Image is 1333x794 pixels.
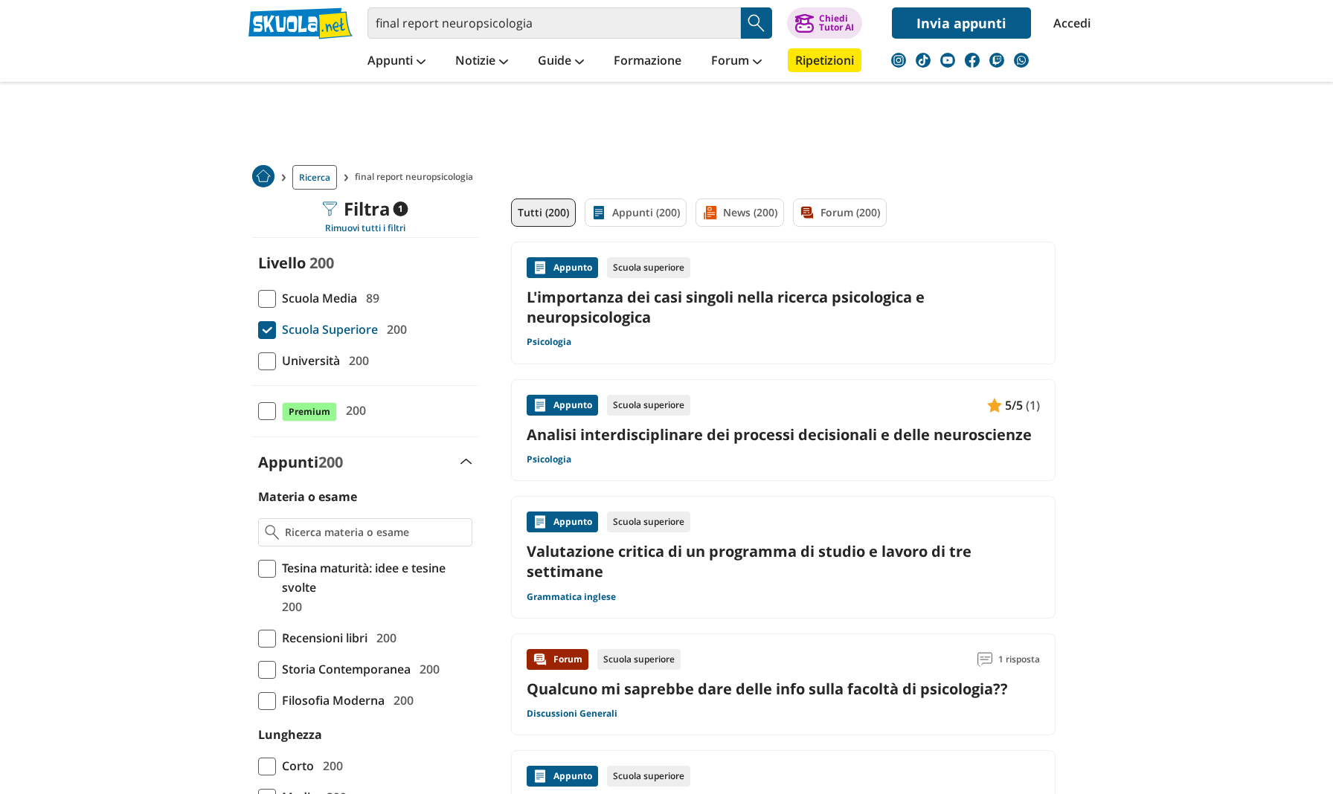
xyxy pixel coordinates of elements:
a: Notizie [452,48,512,75]
a: Formazione [610,48,685,75]
img: Appunti contenuto [533,398,547,413]
span: 200 [370,628,396,648]
span: Tesina maturità: idee e tesine svolte [276,558,472,597]
img: Appunti contenuto [533,514,547,529]
span: Premium [282,402,337,422]
span: 200 [276,597,302,616]
img: News filtro contenuto [702,205,717,220]
span: Università [276,351,340,370]
span: Storia Contemporanea [276,659,411,679]
a: Appunti [364,48,429,75]
div: Appunto [527,511,598,532]
span: 200 [309,253,334,273]
a: Home [252,165,274,190]
img: Forum contenuto [533,652,547,667]
img: Appunti contenuto [533,260,547,275]
img: twitch [989,53,1004,68]
span: Scuola Media [276,288,357,308]
a: Ripetizioni [788,48,861,72]
div: Chiedi Tutor AI [819,14,854,32]
a: Tutti (200) [511,198,576,227]
a: Psicologia [527,336,571,348]
img: Commenti lettura [977,652,992,667]
label: Materia o esame [258,488,357,505]
a: Invia appunti [892,7,1031,39]
img: Appunti filtro contenuto [591,205,606,220]
span: 200 [318,452,343,472]
span: Recensioni libri [276,628,367,648]
a: L'importanza dei casi singoli nella ricerca psicologica e neuropsicologica [527,287,1040,327]
img: Apri e chiudi sezione [460,459,472,465]
div: Rimuovi tutti i filtri [252,222,478,234]
a: Valutazione critica di un programma di studio e lavoro di tre settimane [527,541,1040,581]
div: Scuola superiore [597,649,681,670]
img: Home [252,165,274,187]
span: 200 [388,691,414,710]
a: Qualcuno mi saprebbe dare delle info sulla facoltà di psicologia?? [527,679,1008,699]
img: Cerca appunti, riassunti o versioni [745,12,768,34]
a: Guide [534,48,588,75]
input: Ricerca materia o esame [285,525,466,540]
img: Ricerca materia o esame [265,525,279,540]
img: youtube [940,53,955,68]
label: Lunghezza [258,726,322,743]
div: Scuola superiore [607,257,690,278]
img: WhatsApp [1014,53,1029,68]
a: Appunti (200) [585,198,687,227]
span: 89 [360,288,379,308]
a: Accedi [1053,7,1085,39]
span: (1) [1026,396,1040,415]
div: Appunto [527,766,598,787]
div: Filtra [323,198,408,219]
span: 1 [394,201,408,216]
a: Forum (200) [793,198,887,227]
button: Search Button [741,7,772,39]
a: Discussioni Generali [527,708,617,720]
span: 5/5 [1005,396,1023,415]
span: 200 [381,320,407,339]
span: 200 [317,756,343,775]
img: instagram [891,53,906,68]
a: Psicologia [527,454,571,465]
div: Scuola superiore [607,766,690,787]
label: Appunti [258,452,343,472]
span: Corto [276,756,314,775]
img: Forum filtro contenuto [800,205,815,220]
a: Forum [707,48,765,75]
div: Appunto [527,257,598,278]
a: Ricerca [292,165,337,190]
a: Analisi interdisciplinare dei processi decisionali e delle neuroscienze [527,425,1040,445]
label: Livello [258,253,306,273]
input: Cerca appunti, riassunti o versioni [367,7,741,39]
img: Filtra filtri mobile [323,201,338,216]
div: Scuola superiore [607,511,690,532]
span: Scuola Superiore [276,320,378,339]
span: 200 [340,401,366,420]
a: News (200) [696,198,784,227]
div: Forum [527,649,588,670]
span: 200 [414,659,440,679]
img: Appunti contenuto [987,398,1002,413]
button: ChiediTutor AI [787,7,862,39]
span: 1 risposta [998,649,1040,670]
span: final report neuropsicologia [355,165,479,190]
span: 200 [343,351,369,370]
img: facebook [965,53,980,68]
div: Scuola superiore [607,395,690,416]
div: Appunto [527,395,598,416]
img: tiktok [916,53,931,68]
a: Grammatica inglese [527,591,616,603]
span: Filosofia Moderna [276,691,385,710]
img: Appunti contenuto [533,769,547,784]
